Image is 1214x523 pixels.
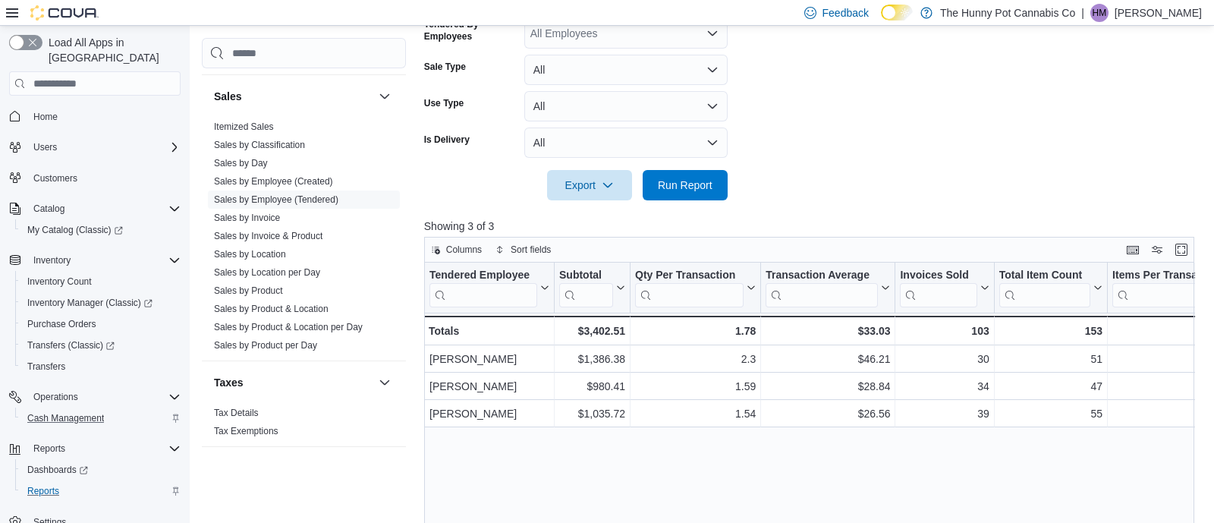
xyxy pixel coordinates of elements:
h3: Taxes [214,375,244,390]
span: Purchase Orders [27,318,96,330]
span: Transfers [21,358,181,376]
a: Reports [21,482,65,500]
div: 34 [900,378,989,396]
a: Transfers [21,358,71,376]
span: Sales by Invoice & Product [214,230,322,242]
button: All [524,91,728,121]
span: Inventory [33,254,71,266]
button: Transaction Average [766,269,890,307]
span: Sales by Product & Location per Day [214,321,363,333]
a: Cash Management [21,409,110,427]
div: Invoices Sold [900,269,977,307]
span: Reports [27,440,181,458]
button: Reports [3,438,187,459]
a: Tax Details [214,408,259,418]
span: Inventory Manager (Classic) [27,297,153,309]
a: Purchase Orders [21,315,102,333]
div: 1.78 [635,322,756,340]
label: Sale Type [424,61,466,73]
label: Tendered By Employees [424,18,518,43]
span: Sales by Product [214,285,283,297]
span: Sales by Employee (Created) [214,175,333,187]
span: Customers [33,172,77,184]
span: Itemized Sales [214,121,274,133]
div: Qty Per Transaction [635,269,744,283]
span: My Catalog (Classic) [21,221,181,239]
label: Is Delivery [424,134,470,146]
a: Transfers (Classic) [15,335,187,356]
span: Inventory [27,251,181,269]
span: HM [1093,4,1107,22]
span: Home [27,106,181,125]
div: 153 [999,322,1102,340]
span: Sales by Invoice [214,212,280,224]
div: Transaction Average [766,269,878,283]
span: Inventory Manager (Classic) [21,294,181,312]
span: Catalog [27,200,181,218]
button: Keyboard shortcuts [1124,241,1142,259]
button: All [524,128,728,158]
button: Purchase Orders [15,313,187,335]
div: Subtotal [559,269,613,307]
div: 39 [900,405,989,424]
a: Sales by Employee (Created) [214,176,333,187]
span: Load All Apps in [GEOGRAPHIC_DATA] [42,35,181,65]
a: Itemized Sales [214,121,274,132]
a: Transfers (Classic) [21,336,121,354]
span: Tax Exemptions [214,425,278,437]
span: Sales by Employee (Tendered) [214,194,338,206]
div: $26.56 [766,405,890,424]
div: $980.41 [559,378,625,396]
span: Reports [33,443,65,455]
span: Sales by Location [214,248,286,260]
button: Home [3,105,187,127]
button: Inventory [3,250,187,271]
button: Taxes [376,373,394,392]
span: Dark Mode [881,20,882,21]
button: Users [3,137,187,158]
button: Taxes [214,375,373,390]
button: Tendered Employee [429,269,549,307]
span: Customers [27,169,181,187]
label: Use Type [424,97,464,109]
div: $1,035.72 [559,405,625,424]
button: Run Report [643,170,728,200]
span: Reports [21,482,181,500]
a: Inventory Manager (Classic) [21,294,159,312]
a: Sales by Invoice & Product [214,231,322,241]
div: [PERSON_NAME] [429,405,549,424]
span: Cash Management [21,409,181,427]
span: Cash Management [27,412,104,424]
button: Qty Per Transaction [635,269,756,307]
div: Totals [429,322,549,340]
a: Customers [27,169,83,187]
a: Sales by Product [214,285,283,296]
span: Purchase Orders [21,315,181,333]
span: Catalog [33,203,64,215]
input: Dark Mode [881,5,913,20]
a: Dashboards [15,459,187,480]
button: Transfers [15,356,187,377]
button: Operations [27,388,84,406]
a: Sales by Employee (Tendered) [214,194,338,205]
a: Inventory Count [21,273,98,291]
span: Users [27,138,181,156]
span: Reports [27,485,59,497]
a: Inventory Manager (Classic) [15,292,187,313]
span: Feedback [822,5,869,20]
span: Inventory Count [21,273,181,291]
a: Sales by Product & Location [214,304,329,314]
button: Catalog [27,200,71,218]
span: Home [33,111,58,123]
span: Transfers (Classic) [21,336,181,354]
span: Dashboards [21,461,181,479]
a: My Catalog (Classic) [15,219,187,241]
span: Users [33,141,57,153]
a: Dashboards [21,461,94,479]
button: Customers [3,167,187,189]
div: 1.54 [635,405,756,424]
button: Display options [1148,241,1166,259]
a: My Catalog (Classic) [21,221,129,239]
div: 2.3 [635,351,756,369]
span: Sales by Classification [214,139,305,151]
